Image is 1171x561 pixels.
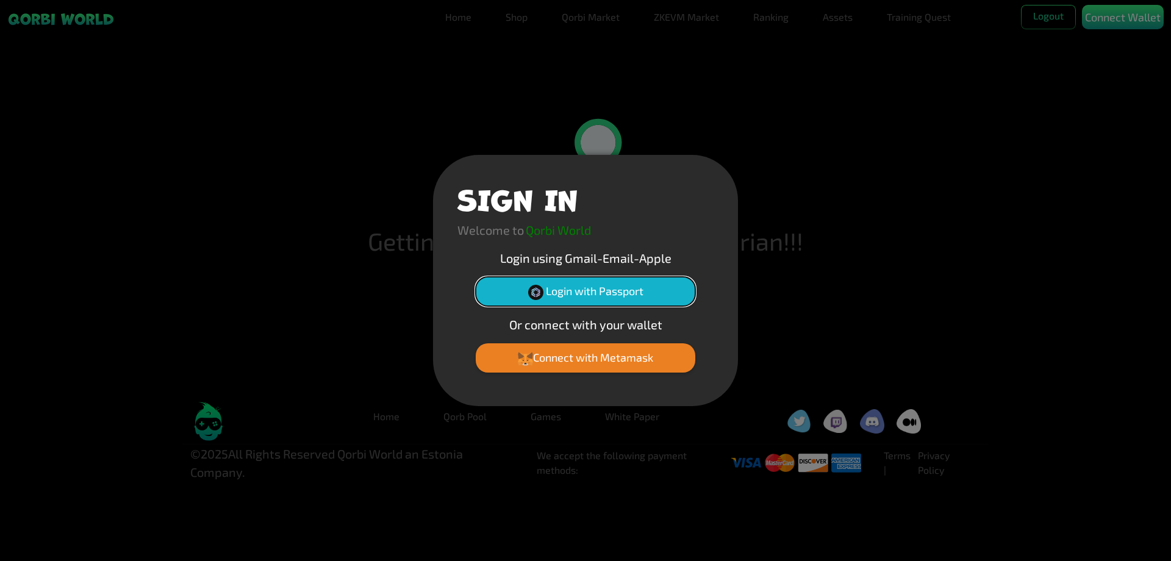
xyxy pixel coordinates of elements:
p: Login using Gmail-Email-Apple [457,249,714,267]
p: Welcome to [457,221,524,239]
h1: SIGN IN [457,179,578,216]
button: Login with Passport [476,277,695,306]
img: Passport Logo [528,285,543,300]
button: Connect with Metamask [476,343,695,373]
p: Or connect with your wallet [457,315,714,334]
p: Qorbi World [526,221,591,239]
